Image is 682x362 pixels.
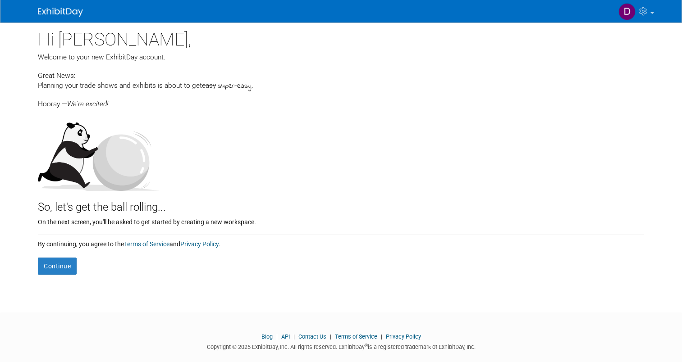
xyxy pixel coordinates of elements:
[38,81,644,91] div: Planning your trade shows and exhibits is about to get .
[298,333,326,340] a: Contact Us
[291,333,297,340] span: |
[379,333,384,340] span: |
[67,100,108,108] span: We're excited!
[38,52,644,62] div: Welcome to your new ExhibitDay account.
[202,81,216,90] span: easy
[38,235,644,249] div: By continuing, you agree to the and .
[618,3,636,20] img: Danae Gullicksen
[124,240,169,248] a: Terms of Service
[386,333,421,340] a: Privacy Policy
[38,8,83,17] img: ExhibitDay
[335,333,377,340] a: Terms of Service
[281,333,290,340] a: API
[38,215,644,226] div: On the next screen, you'll be asked to get started by creating a new workspace.
[38,258,77,275] button: Continue
[38,23,644,52] div: Hi [PERSON_NAME],
[328,333,334,340] span: |
[38,70,644,81] div: Great News:
[38,191,644,215] div: So, let's get the ball rolling...
[180,240,219,248] a: Privacy Policy
[261,333,273,340] a: Blog
[218,81,252,91] span: super-easy
[365,343,368,348] sup: ®
[38,91,644,109] div: Hooray —
[274,333,280,340] span: |
[38,113,160,191] img: Let's get the ball rolling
